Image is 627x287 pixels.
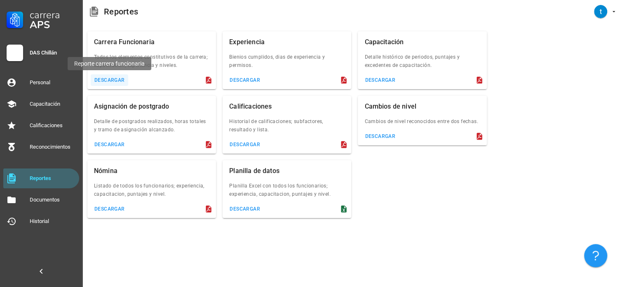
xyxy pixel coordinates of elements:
[358,53,486,74] div: Detalle histórico de periodos, puntajes y excedentes de capacitación.
[30,50,76,56] div: DAS Chillán
[229,206,260,212] div: descargar
[30,144,76,150] div: Reconocimientos
[358,117,486,130] div: Cambios de nivel reconocidos entre dos fechas.
[226,74,263,86] button: descargar
[229,160,279,182] div: Planilla de datos
[30,101,76,107] div: Capacitación
[3,137,79,157] a: Reconocimientos
[30,79,76,86] div: Personal
[364,77,395,83] div: descargar
[229,96,272,117] div: Calificaciones
[223,160,351,218] div: Planilla de datos
[364,31,404,53] div: Capacitación
[223,117,351,139] div: Historial de calificaciones; subfactores, resultado y lista.
[87,31,216,89] div: Carrera Funcionaria
[361,130,399,142] button: descargar
[30,10,76,20] div: Carrera
[30,218,76,225] div: Historial
[229,142,260,147] div: descargar
[91,74,128,86] button: descargar
[30,122,76,129] div: Calificaciones
[3,190,79,210] a: Documentos
[94,96,169,117] div: Asignación de postgrado
[3,73,79,93] a: Personal
[3,211,79,231] a: Historial
[594,5,607,18] div: avatar
[223,31,351,89] div: Experiencia
[94,206,125,212] div: descargar
[87,96,216,154] div: Asignación de postgrado
[91,139,128,150] button: descargar
[3,168,79,188] a: Reportes
[226,139,263,150] button: descargar
[91,203,128,215] button: descargar
[94,31,155,53] div: Carrera Funcionaria
[30,197,76,203] div: Documentos
[226,203,263,215] button: descargar
[229,31,265,53] div: Experiencia
[104,7,138,16] div: Reportes
[358,96,486,145] div: Cambios de nivel
[223,182,351,203] div: Planilla Excel con todos los funcionarios; experiencia, capacitacion, puntajes y nivel.
[94,77,125,83] div: descargar
[223,96,351,154] div: Calificaciones
[30,20,76,30] div: APS
[87,53,216,74] div: Todos los elementos constitutivos de la carrera; capacitación, experiencia y niveles.
[3,94,79,114] a: Capacitación
[358,31,486,89] div: Capacitación
[87,160,216,218] div: Nómina
[229,77,260,83] div: descargar
[223,53,351,74] div: Bienios cumplidos, dias de experiencia y permisos.
[364,133,395,139] div: descargar
[364,96,416,117] div: Cambios de nivel
[3,116,79,135] a: Calificaciones
[87,117,216,139] div: Detalle de postgrados realizados, horas totales y tramo de asignación alcanzado.
[94,142,125,147] div: descargar
[94,160,117,182] div: Nómina
[30,175,76,182] div: Reportes
[361,74,399,86] button: descargar
[87,182,216,203] div: Listado de todos los funcionarios; experiencia, capacitacion, puntajes y nivel.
